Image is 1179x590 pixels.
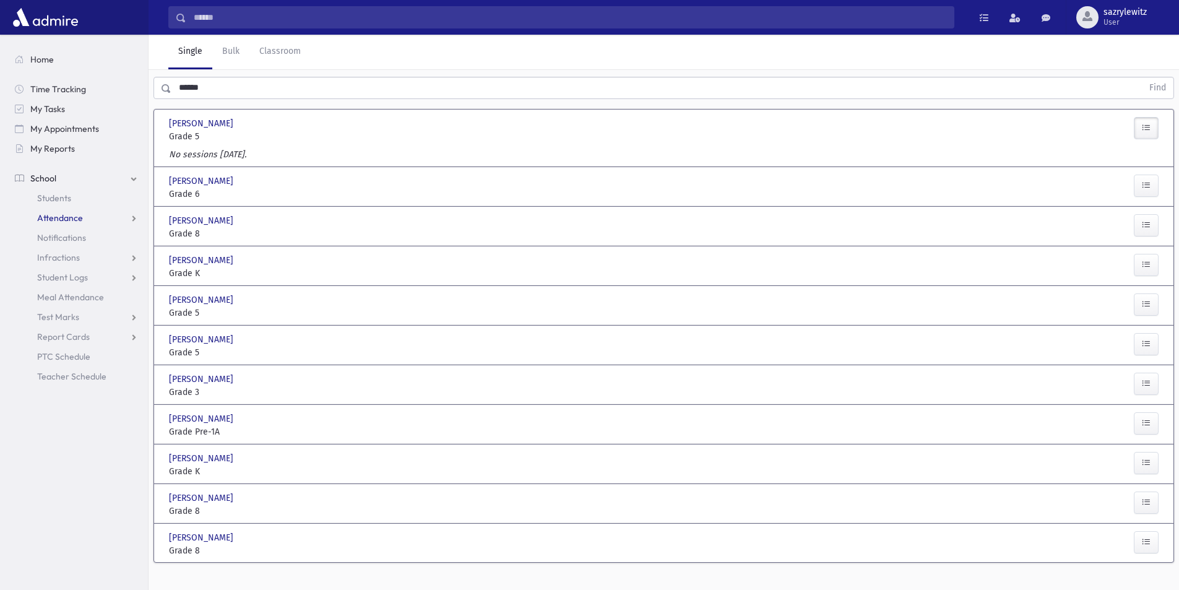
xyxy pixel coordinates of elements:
span: Meal Attendance [37,292,104,303]
a: Test Marks [5,307,148,327]
span: My Tasks [30,103,65,115]
a: Single [168,35,212,69]
span: Student Logs [37,272,88,283]
span: sazrylewitz [1103,7,1147,17]
span: Grade 8 [169,227,324,240]
span: Students [37,193,71,204]
span: [PERSON_NAME] [169,293,236,306]
a: Meal Attendance [5,287,148,307]
span: PTC Schedule [37,351,90,362]
span: Grade Pre-1A [169,425,324,438]
span: Time Tracking [30,84,86,95]
span: User [1103,17,1147,27]
span: My Reports [30,143,75,154]
a: Student Logs [5,267,148,287]
span: [PERSON_NAME] [169,117,236,130]
span: Grade K [169,267,324,280]
span: [PERSON_NAME] [169,531,236,544]
span: School [30,173,56,184]
span: Home [30,54,54,65]
span: My Appointments [30,123,99,134]
span: Grade K [169,465,324,478]
a: Classroom [249,35,311,69]
span: [PERSON_NAME] [169,214,236,227]
span: [PERSON_NAME] [169,175,236,188]
a: Notifications [5,228,148,248]
input: Search [186,6,954,28]
span: [PERSON_NAME] [169,452,236,465]
a: Time Tracking [5,79,148,99]
span: Teacher Schedule [37,371,106,382]
span: Test Marks [37,311,79,323]
a: Teacher Schedule [5,367,148,386]
span: Grade 3 [169,386,324,399]
a: Bulk [212,35,249,69]
span: Grade 5 [169,306,324,319]
a: Infractions [5,248,148,267]
a: Students [5,188,148,208]
label: No sessions [DATE]. [169,148,246,161]
span: Notifications [37,232,86,243]
span: Grade 8 [169,505,324,518]
span: Infractions [37,252,80,263]
span: Grade 5 [169,130,324,143]
a: Attendance [5,208,148,228]
img: AdmirePro [10,5,81,30]
span: Report Cards [37,331,90,342]
span: Grade 8 [169,544,324,557]
span: [PERSON_NAME] [169,492,236,505]
a: My Tasks [5,99,148,119]
span: [PERSON_NAME] [169,373,236,386]
a: My Reports [5,139,148,158]
span: Grade 5 [169,346,324,359]
a: Report Cards [5,327,148,347]
span: Attendance [37,212,83,223]
a: PTC Schedule [5,347,148,367]
a: School [5,168,148,188]
span: [PERSON_NAME] [169,412,236,425]
button: Find [1142,77,1173,98]
span: [PERSON_NAME] [169,333,236,346]
span: [PERSON_NAME] [169,254,236,267]
span: Grade 6 [169,188,324,201]
a: My Appointments [5,119,148,139]
a: Home [5,50,148,69]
